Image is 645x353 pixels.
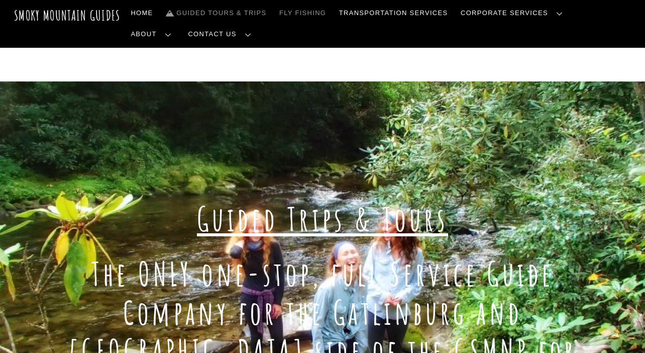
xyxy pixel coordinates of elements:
a: Smoky Mountain Guides [14,7,121,24]
a: Fly Fishing [275,3,330,24]
a: Contact Us [184,24,259,45]
a: Corporate Services [457,3,571,24]
span: Guided Trips & Tours [197,199,448,239]
a: About [127,24,179,45]
a: Transportation Services [335,3,452,24]
a: Guided Tours & Trips [162,3,270,24]
a: Home [127,3,157,24]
